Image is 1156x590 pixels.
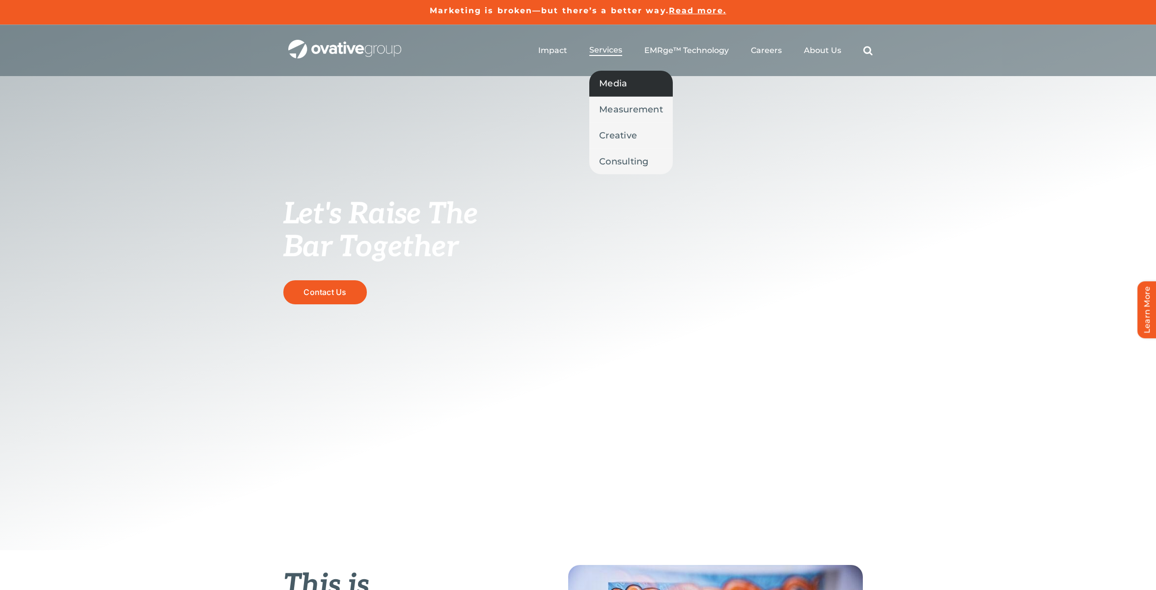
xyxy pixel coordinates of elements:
span: Services [589,45,622,55]
a: Impact [538,46,567,55]
a: OG_Full_horizontal_WHT [288,39,401,48]
a: About Us [804,46,841,55]
a: Read more. [669,6,726,15]
span: Let's Raise The [283,197,478,232]
a: Measurement [589,97,673,122]
a: Media [589,71,673,96]
span: Consulting [599,155,649,168]
a: Marketing is broken—but there’s a better way. [430,6,669,15]
span: Measurement [599,103,663,116]
nav: Menu [538,35,873,66]
span: Contact Us [303,288,346,297]
a: EMRge™ Technology [644,46,729,55]
span: Media [599,77,627,90]
a: Contact Us [283,280,367,304]
a: Creative [589,123,673,148]
span: Creative [599,129,637,142]
a: Consulting [589,149,673,174]
span: Bar Together [283,230,458,265]
a: Search [863,46,873,55]
a: Careers [751,46,782,55]
a: Services [589,45,622,56]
